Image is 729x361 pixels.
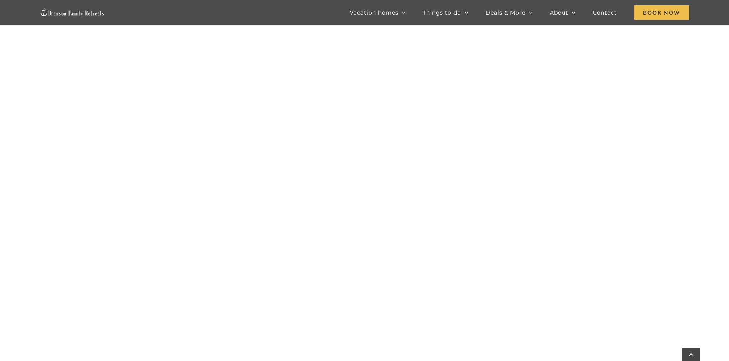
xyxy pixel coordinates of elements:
span: About [550,10,568,15]
span: Vacation homes [350,10,398,15]
span: Contact [593,10,617,15]
span: Things to do [423,10,461,15]
span: Book Now [634,5,689,20]
span: Deals & More [486,10,525,15]
img: Branson Family Retreats Logo [40,8,105,17]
